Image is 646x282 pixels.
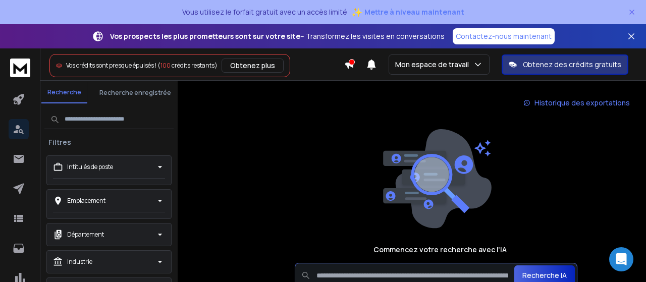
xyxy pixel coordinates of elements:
[48,137,71,147] font: Filtres
[522,270,567,280] font: Recherche IA
[67,162,113,171] font: Intitulés de poste
[300,31,445,41] font: – Transformez les visites en conversations
[67,230,104,239] font: Département
[523,60,621,69] font: Obtenez des crédits gratuits
[67,196,105,205] font: Emplacement
[453,28,555,44] a: Contactez-nous maintenant
[502,54,628,75] button: Obtenez des crédits gratuits
[67,257,92,266] font: Industrie
[47,88,81,96] font: Recherche
[515,93,638,113] a: Historique des exportations
[10,59,30,77] img: logo
[66,61,156,70] font: Vos crédits sont presque épuisés !
[609,247,633,271] div: Ouvrir Intercom Messenger
[373,245,507,254] font: Commencez votre recherche avec l'IA
[351,6,362,18] font: ✨
[456,31,552,41] font: Contactez-nous maintenant
[381,129,492,229] img: image
[182,7,347,17] font: Vous utilisez le forfait gratuit avec un accès limité
[230,61,275,70] font: Obtenez plus
[160,61,171,70] font: 100
[395,60,469,69] font: Mon espace de travail
[172,61,218,70] font: crédits restants)
[222,59,284,73] button: Obtenez plus
[157,61,160,70] font: (
[99,88,171,97] font: Recherche enregistrée
[534,98,630,107] font: Historique des exportations
[364,7,464,17] font: Mettre à niveau maintenant
[351,2,464,22] button: ✨Mettre à niveau maintenant
[110,31,300,41] font: Vos prospects les plus prometteurs sont sur votre site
